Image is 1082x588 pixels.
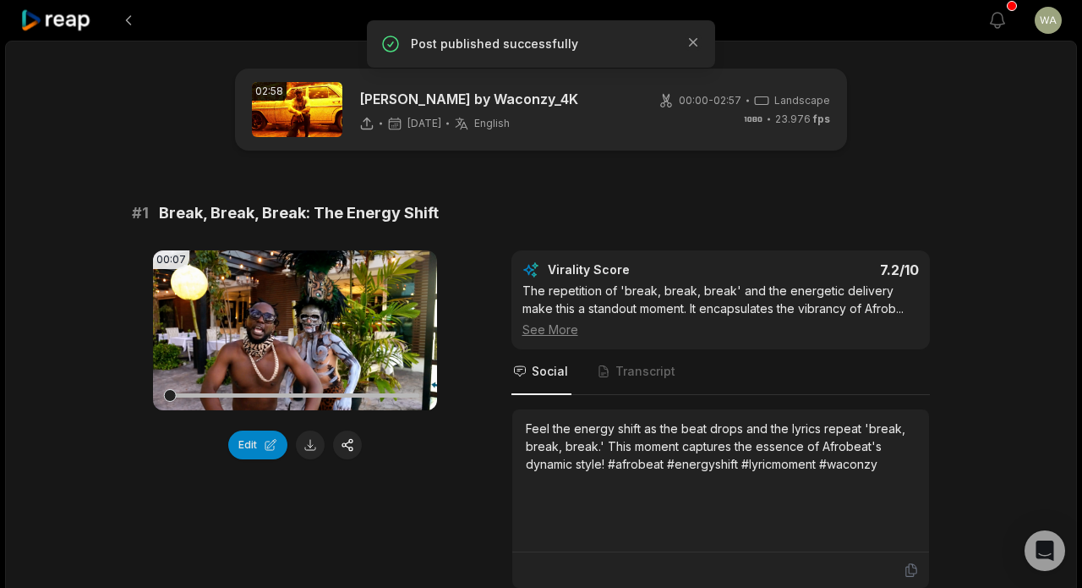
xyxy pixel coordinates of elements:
[526,420,915,473] div: Feel the energy shift as the beat drops and the lyrics repeat 'break, break, break.' This moment ...
[615,363,675,380] span: Transcript
[411,36,671,52] p: Post published successfully
[228,431,287,459] button: Edit
[737,261,919,278] div: 7.2 /10
[474,117,510,130] span: English
[679,93,741,108] span: 00:00 - 02:57
[359,89,578,109] p: [PERSON_NAME] by Waconzy_4K
[548,261,730,278] div: Virality Score
[252,82,287,101] div: 02:58
[132,201,149,225] span: # 1
[813,113,830,125] span: fps
[1025,530,1065,571] div: Open Intercom Messenger
[774,93,830,108] span: Landscape
[532,363,568,380] span: Social
[159,201,439,225] span: Break, Break, Break: The Energy Shift
[153,250,437,410] video: Your browser does not support mp4 format.
[511,349,930,395] nav: Tabs
[407,117,441,130] span: [DATE]
[522,321,919,338] div: See More
[775,112,830,127] span: 23.976
[522,282,919,338] div: The repetition of 'break, break, break' and the energetic delivery make this a standout moment. I...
